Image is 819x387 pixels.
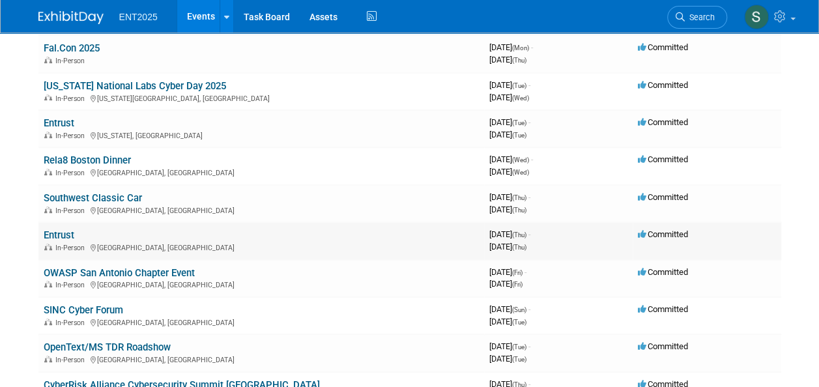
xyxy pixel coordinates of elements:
img: In-Person Event [44,207,52,213]
span: (Thu) [512,231,526,238]
div: [US_STATE], [GEOGRAPHIC_DATA] [44,130,479,140]
span: In-Person [55,132,89,140]
span: [DATE] [489,117,530,127]
span: Search [685,12,715,22]
div: [GEOGRAPHIC_DATA], [GEOGRAPHIC_DATA] [44,279,479,289]
span: (Tue) [512,82,526,89]
span: Committed [638,341,688,351]
span: In-Person [55,281,89,289]
img: In-Person Event [44,244,52,250]
span: (Tue) [512,343,526,351]
span: [DATE] [489,130,526,139]
a: Entrust [44,117,74,129]
span: In-Person [55,319,89,327]
img: In-Person Event [44,356,52,362]
span: [DATE] [489,341,530,351]
img: Stephanie Silva [744,5,769,29]
span: (Tue) [512,119,526,126]
img: ExhibitDay [38,11,104,24]
span: Committed [638,304,688,314]
span: Committed [638,42,688,52]
a: Southwest Classic Car [44,192,142,204]
span: [DATE] [489,205,526,214]
span: (Tue) [512,132,526,139]
span: ENT2025 [119,12,158,22]
div: [US_STATE][GEOGRAPHIC_DATA], [GEOGRAPHIC_DATA] [44,93,479,103]
span: In-Person [55,57,89,65]
a: Rela8 Boston Dinner [44,154,131,166]
span: [DATE] [489,154,533,164]
span: In-Person [55,356,89,364]
span: - [528,341,530,351]
span: (Thu) [512,207,526,214]
img: In-Person Event [44,169,52,175]
span: Committed [638,154,688,164]
span: [DATE] [489,279,523,289]
span: (Thu) [512,57,526,64]
span: Committed [638,80,688,90]
a: OWASP San Antonio Chapter Event [44,267,195,279]
span: [DATE] [489,42,533,52]
span: [DATE] [489,354,526,364]
a: SINC Cyber Forum [44,304,123,316]
span: [DATE] [489,304,530,314]
span: (Thu) [512,194,526,201]
a: OpenText/MS TDR Roadshow [44,341,171,353]
span: [DATE] [489,229,530,239]
span: - [528,304,530,314]
span: [DATE] [489,80,530,90]
span: [DATE] [489,93,529,102]
span: (Wed) [512,169,529,176]
span: In-Person [55,94,89,103]
span: [DATE] [489,192,530,202]
a: Entrust [44,229,74,241]
img: In-Person Event [44,281,52,287]
span: Committed [638,192,688,202]
span: - [524,267,526,277]
span: (Wed) [512,94,529,102]
img: In-Person Event [44,132,52,138]
span: [DATE] [489,167,529,177]
span: - [528,192,530,202]
span: In-Person [55,169,89,177]
img: In-Person Event [44,94,52,101]
span: (Wed) [512,156,529,164]
span: [DATE] [489,242,526,251]
span: - [531,42,533,52]
span: (Thu) [512,244,526,251]
div: [GEOGRAPHIC_DATA], [GEOGRAPHIC_DATA] [44,317,479,327]
span: [DATE] [489,267,526,277]
span: (Mon) [512,44,529,51]
div: [GEOGRAPHIC_DATA], [GEOGRAPHIC_DATA] [44,354,479,364]
span: - [531,154,533,164]
span: Committed [638,229,688,239]
span: (Tue) [512,319,526,326]
span: In-Person [55,207,89,215]
span: Committed [638,267,688,277]
a: [US_STATE] National Labs Cyber Day 2025 [44,80,226,92]
span: Committed [638,117,688,127]
a: Fal.Con 2025 [44,42,100,54]
span: - [528,229,530,239]
a: Search [667,6,727,29]
span: [DATE] [489,317,526,326]
img: In-Person Event [44,57,52,63]
span: [DATE] [489,55,526,64]
span: (Sun) [512,306,526,313]
div: [GEOGRAPHIC_DATA], [GEOGRAPHIC_DATA] [44,205,479,215]
img: In-Person Event [44,319,52,325]
div: [GEOGRAPHIC_DATA], [GEOGRAPHIC_DATA] [44,167,479,177]
span: (Fri) [512,269,523,276]
div: [GEOGRAPHIC_DATA], [GEOGRAPHIC_DATA] [44,242,479,252]
span: (Fri) [512,281,523,288]
span: - [528,117,530,127]
span: (Tue) [512,356,526,363]
span: In-Person [55,244,89,252]
span: - [528,80,530,90]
